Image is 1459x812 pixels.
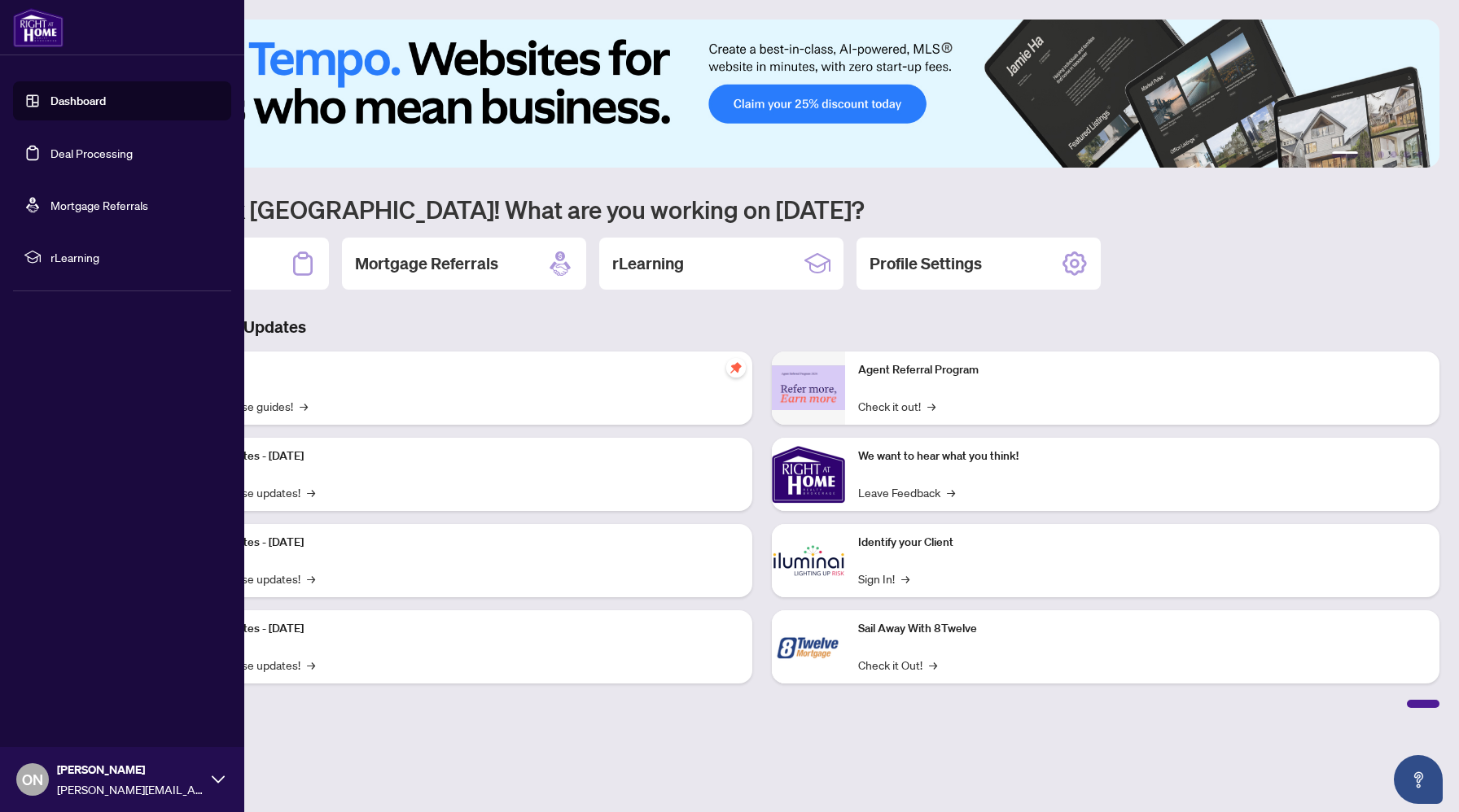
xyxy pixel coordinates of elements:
[858,447,1426,465] p: We want to hear what you think!
[171,447,739,465] p: Platform Updates - [DATE]
[858,534,1426,552] p: Identify your Client
[171,534,739,552] p: Platform Updates - [DATE]
[858,570,909,587] a: Sign In!→
[1365,151,1371,158] button: 2
[50,248,220,266] span: rLearning
[171,361,739,379] p: Self-Help
[50,146,133,160] a: Deal Processing
[1391,151,1397,158] button: 4
[929,656,937,674] span: →
[612,252,684,275] h2: rLearning
[307,483,315,501] span: →
[171,620,739,638] p: Platform Updates - [DATE]
[355,252,498,275] h2: Mortgage Referrals
[1378,151,1384,158] button: 3
[858,483,955,501] a: Leave Feedback→
[57,780,204,798] span: [PERSON_NAME][EMAIL_ADDRESS][DOMAIN_NAME]
[1394,755,1443,804] button: Open asap
[85,316,1439,338] h3: Brokerage & Industry Updates
[858,620,1426,638] p: Sail Away With 8Twelve
[85,20,1439,168] img: Slide 0
[772,438,845,511] img: We want to hear what you think!
[772,610,845,683] img: Sail Away With 8Twelve
[300,397,308,415] span: →
[307,570,315,587] span: →
[858,656,937,674] a: Check it Out!→
[85,194,1439,225] h1: Welcome back [GEOGRAPHIC_DATA]! What are you working on [DATE]?
[901,570,909,587] span: →
[858,361,1426,379] p: Agent Referral Program
[858,397,935,415] a: Check it out!→
[307,656,315,674] span: →
[22,768,43,791] span: ON
[927,397,935,415] span: →
[1332,151,1358,158] button: 1
[772,524,845,597] img: Identify your Client
[772,365,845,410] img: Agent Referral Program
[726,358,746,378] span: pushpin
[870,252,982,275] h2: Profile Settings
[1404,151,1410,158] button: 5
[50,198,148,212] a: Mortgage Referrals
[13,8,64,47] img: logo
[947,483,955,501] span: →
[1417,151,1423,158] button: 6
[50,94,106,108] a: Dashboard
[57,761,204,779] span: [PERSON_NAME]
